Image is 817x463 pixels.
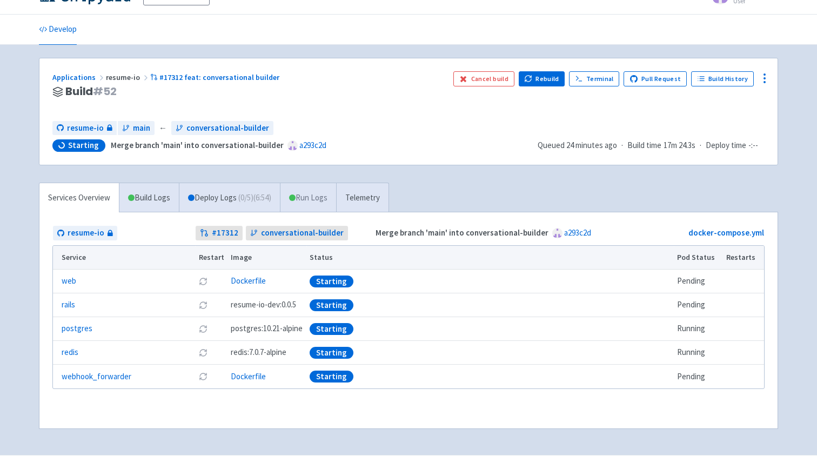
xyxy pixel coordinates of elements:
th: Service [53,246,195,270]
span: conversational-builder [186,122,269,135]
a: docker-compose.yml [688,227,764,238]
span: -:-- [748,139,758,152]
a: resume-io [53,226,117,240]
button: Restart pod [199,372,207,381]
a: Build History [691,71,754,86]
span: 17m 24.3s [664,139,695,152]
a: webhook_forwarder [62,371,131,383]
a: a293c2d [564,227,591,238]
span: Build time [627,139,661,152]
a: Deploy Logs (0/5)(6:54) [179,183,280,213]
a: a293c2d [299,140,326,150]
span: Queued [538,140,617,150]
th: Restarts [723,246,764,270]
a: Applications [52,72,106,82]
th: Image [227,246,306,270]
a: Dockerfile [231,276,266,286]
span: resume-io [68,227,104,239]
span: ( 0 / 5 ) (6:54) [238,192,271,204]
strong: Merge branch 'main' into conversational-builder [376,227,548,238]
a: Telemetry [336,183,389,213]
span: postgres:10.21-alpine [231,323,303,335]
span: resume-io [67,122,104,135]
strong: Merge branch 'main' into conversational-builder [111,140,284,150]
td: Running [674,341,723,365]
button: Restart pod [199,277,207,286]
a: #17312 [196,226,243,240]
button: Cancel build [453,71,514,86]
td: Running [674,317,723,341]
strong: # 17312 [212,227,238,239]
span: Starting [68,140,99,151]
a: conversational-builder [246,226,348,240]
button: Restart pod [199,301,207,310]
td: Pending [674,270,723,293]
span: Deploy time [706,139,746,152]
a: Services Overview [39,183,119,213]
a: Terminal [569,71,619,86]
div: Starting [310,299,353,311]
div: · · [538,139,765,152]
button: Restart pod [199,325,207,333]
span: conversational-builder [261,227,344,239]
a: redis [62,346,78,359]
a: conversational-builder [171,121,273,136]
div: Starting [310,347,353,359]
span: redis:7.0.7-alpine [231,346,286,359]
time: 24 minutes ago [566,140,617,150]
div: Starting [310,371,353,383]
span: ← [159,122,167,135]
div: Starting [310,276,353,287]
a: resume-io [52,121,117,136]
button: Restart pod [199,348,207,357]
span: # 52 [93,84,117,99]
a: rails [62,299,75,311]
a: web [62,275,76,287]
th: Status [306,246,674,270]
a: Build Logs [119,183,179,213]
th: Pod Status [674,246,723,270]
button: Rebuild [519,71,565,86]
div: Starting [310,323,353,335]
td: Pending [674,365,723,388]
span: main [133,122,150,135]
span: resume-io [106,72,150,82]
a: Develop [39,15,77,45]
a: #17312 feat: conversational builder [150,72,281,82]
a: Dockerfile [231,371,266,381]
td: Pending [674,293,723,317]
a: postgres [62,323,92,335]
th: Restart [195,246,227,270]
a: Pull Request [624,71,687,86]
a: main [118,121,155,136]
span: Build [65,85,117,98]
a: Run Logs [280,183,336,213]
span: resume-io-dev:0.0.5 [231,299,296,311]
